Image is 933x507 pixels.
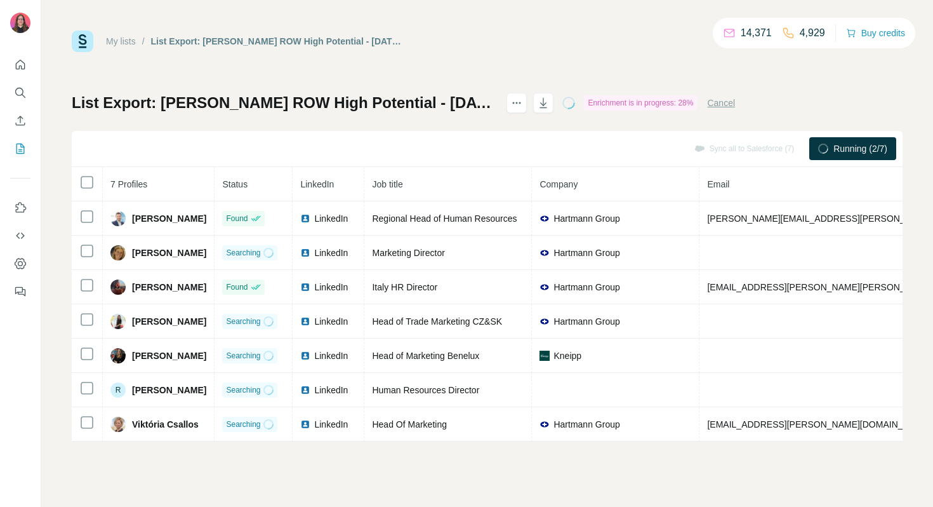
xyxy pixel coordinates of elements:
[539,282,550,292] img: company-logo
[132,418,199,431] span: Viktória Csallos
[539,351,550,361] img: company-logo
[372,316,502,327] span: Head of Trade Marketing CZ&SK
[833,142,887,155] span: Running (2/7)
[300,282,310,292] img: LinkedIn logo
[226,281,248,293] span: Found
[10,224,30,247] button: Use Surfe API
[372,248,444,258] span: Marketing Director
[372,351,479,361] span: Head of Marketing Benelux
[10,13,30,33] img: Avatar
[110,314,126,329] img: Avatar
[539,316,550,327] img: company-logo
[110,417,126,432] img: Avatar
[506,93,527,113] button: actions
[707,97,735,109] button: Cancel
[314,384,348,396] span: LinkedIn
[846,24,905,42] button: Buy credits
[300,213,310,224] img: LinkedIn logo
[553,281,619,294] span: Hartmann Group
[110,179,147,189] span: 7 Profiles
[10,53,30,76] button: Quick start
[300,248,310,258] img: LinkedIn logo
[314,315,348,328] span: LinkedIn
[106,36,136,46] a: My lists
[553,212,619,225] span: Hartmann Group
[110,348,126,363] img: Avatar
[707,179,729,189] span: Email
[10,196,30,219] button: Use Surfe on LinkedIn
[539,213,550,224] img: company-logo
[553,247,619,259] span: Hartmann Group
[314,418,348,431] span: LinkedIn
[110,245,126,260] img: Avatar
[132,384,206,396] span: [PERSON_NAME]
[584,95,697,111] div: Enrichment is in progress: 28%
[314,212,348,225] span: LinkedIn
[222,179,248,189] span: Status
[800,25,825,41] p: 4,929
[110,382,126,398] div: R
[226,384,260,396] span: Searching
[372,385,479,395] span: Human Resources Director
[314,247,348,259] span: LinkedIn
[539,179,578,189] span: Company
[741,25,772,41] p: 14,371
[226,247,260,259] span: Searching
[132,315,206,328] span: [PERSON_NAME]
[132,349,206,362] span: [PERSON_NAME]
[372,282,437,292] span: Italy HR Director
[132,281,206,294] span: [PERSON_NAME]
[707,419,930,429] span: [EMAIL_ADDRESS][PERSON_NAME][DOMAIN_NAME]
[10,109,30,132] button: Enrich CSV
[142,35,145,48] li: /
[314,349,348,362] span: LinkedIn
[553,349,581,362] span: Kneipp
[539,419,550,429] img: company-logo
[372,213,517,224] span: Regional Head of Human Resources
[300,179,334,189] span: LinkedIn
[226,316,260,327] span: Searching
[110,280,126,295] img: Avatar
[226,419,260,430] span: Searching
[372,419,447,429] span: Head Of Marketing
[553,315,619,328] span: Hartmann Group
[300,419,310,429] img: LinkedIn logo
[151,35,403,48] div: List Export: [PERSON_NAME] ROW High Potential - [DATE] 14:40
[72,93,495,113] h1: List Export: [PERSON_NAME] ROW High Potential - [DATE] 14:40
[72,30,93,52] img: Surfe Logo
[132,212,206,225] span: [PERSON_NAME]
[300,385,310,395] img: LinkedIn logo
[300,351,310,361] img: LinkedIn logo
[300,316,310,327] img: LinkedIn logo
[553,418,619,431] span: Hartmann Group
[10,81,30,104] button: Search
[226,213,248,224] span: Found
[110,211,126,226] img: Avatar
[10,280,30,303] button: Feedback
[226,350,260,362] span: Searching
[132,247,206,259] span: [PERSON_NAME]
[314,281,348,294] span: LinkedIn
[372,179,402,189] span: Job title
[10,137,30,160] button: My lists
[10,252,30,275] button: Dashboard
[539,248,550,258] img: company-logo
